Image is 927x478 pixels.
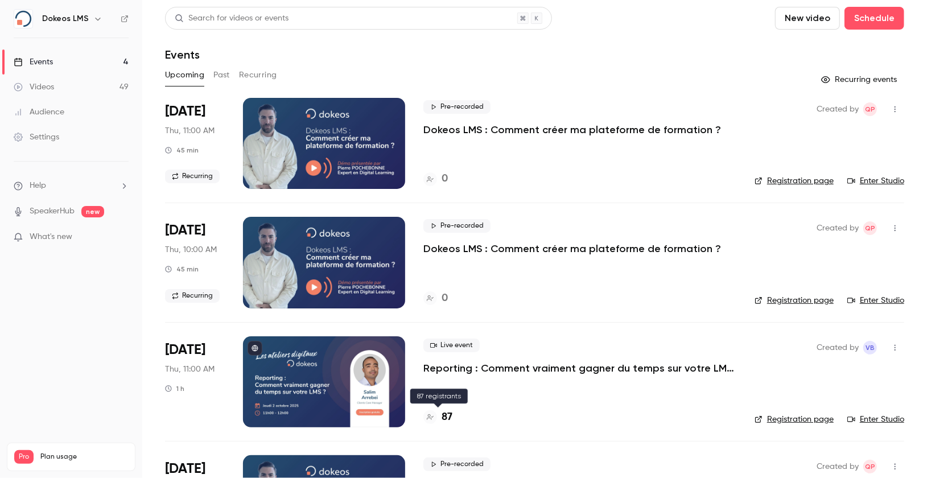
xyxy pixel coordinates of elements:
[213,66,230,84] button: Past
[817,341,859,355] span: Created by
[165,289,220,303] span: Recurring
[14,106,64,118] div: Audience
[14,131,59,143] div: Settings
[165,265,199,274] div: 45 min
[115,232,129,242] iframe: Noticeable Trigger
[847,414,904,425] a: Enter Studio
[165,364,215,375] span: Thu, 11:00 AM
[423,219,491,233] span: Pre-recorded
[865,102,875,116] span: Qp
[165,102,205,121] span: [DATE]
[165,98,225,189] div: Sep 25 Thu, 11:00 AM (Europe/Paris)
[423,291,448,306] a: 0
[863,221,877,235] span: Quentin partenaires@dokeos.com
[165,66,204,84] button: Upcoming
[442,171,448,187] h4: 0
[755,175,834,187] a: Registration page
[14,56,53,68] div: Events
[865,221,875,235] span: Qp
[423,100,491,114] span: Pre-recorded
[865,460,875,473] span: Qp
[423,242,721,256] a: Dokeos LMS : Comment créer ma plateforme de formation ?
[175,13,289,24] div: Search for videos or events
[14,450,34,464] span: Pro
[165,146,199,155] div: 45 min
[817,221,859,235] span: Created by
[775,7,840,30] button: New video
[165,221,205,240] span: [DATE]
[866,341,875,355] span: VB
[165,170,220,183] span: Recurring
[423,339,480,352] span: Live event
[40,452,128,461] span: Plan usage
[14,10,32,28] img: Dokeos LMS
[423,458,491,471] span: Pre-recorded
[755,414,834,425] a: Registration page
[165,244,217,256] span: Thu, 10:00 AM
[14,180,129,192] li: help-dropdown-opener
[844,7,904,30] button: Schedule
[165,48,200,61] h1: Events
[423,123,721,137] a: Dokeos LMS : Comment créer ma plateforme de formation ?
[442,410,452,425] h4: 87
[863,102,877,116] span: Quentin partenaires@dokeos.com
[847,175,904,187] a: Enter Studio
[817,102,859,116] span: Created by
[442,291,448,306] h4: 0
[863,341,877,355] span: Vasileos Beck
[165,460,205,478] span: [DATE]
[14,81,54,93] div: Videos
[863,460,877,473] span: Quentin partenaires@dokeos.com
[755,295,834,306] a: Registration page
[42,13,89,24] h6: Dokeos LMS
[30,231,72,243] span: What's new
[165,341,205,359] span: [DATE]
[165,384,184,393] div: 1 h
[81,206,104,217] span: new
[423,171,448,187] a: 0
[165,336,225,427] div: Oct 2 Thu, 11:00 AM (Europe/Paris)
[423,410,452,425] a: 87
[30,180,46,192] span: Help
[816,71,904,89] button: Recurring events
[847,295,904,306] a: Enter Studio
[165,217,225,308] div: Oct 2 Thu, 10:00 AM (Europe/Paris)
[817,460,859,473] span: Created by
[423,361,736,375] a: Reporting : Comment vraiment gagner du temps sur votre LMS ?
[165,125,215,137] span: Thu, 11:00 AM
[239,66,277,84] button: Recurring
[30,205,75,217] a: SpeakerHub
